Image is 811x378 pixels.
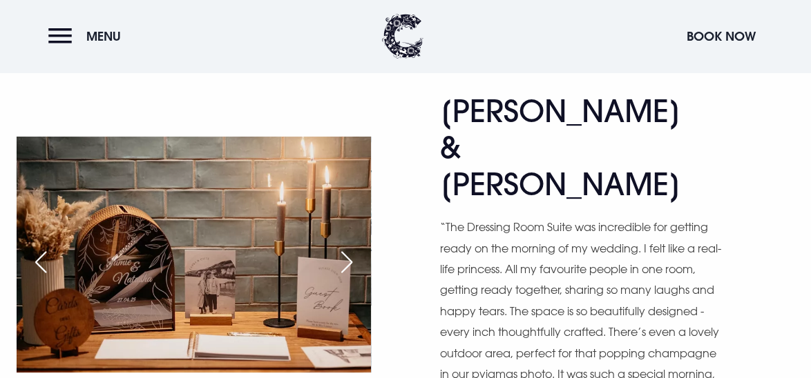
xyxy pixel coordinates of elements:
[86,28,121,44] span: Menu
[23,247,58,277] div: Previous slide
[17,137,371,372] img: Natasha-Jamie-Wedding-Story-8.jpg
[330,247,364,277] div: Next slide
[440,93,709,202] h2: [PERSON_NAME] & [PERSON_NAME]
[680,21,763,51] button: Book Now
[48,21,128,51] button: Menu
[382,14,423,59] img: Clandeboye Lodge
